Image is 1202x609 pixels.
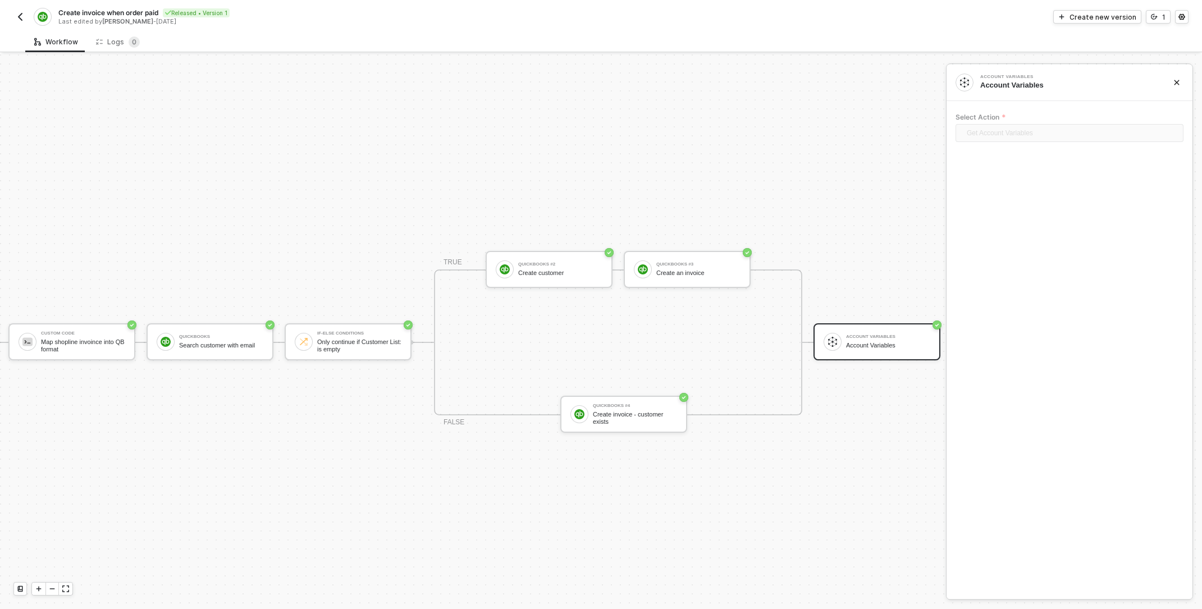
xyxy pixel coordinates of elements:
[1053,10,1141,24] button: Create new version
[1151,13,1158,20] span: icon-versioning
[444,257,462,268] div: TRUE
[518,262,602,267] div: QuickBooks #2
[574,409,584,419] img: icon
[22,337,33,347] img: icon
[518,269,602,277] div: Create customer
[638,264,648,274] img: icon
[980,80,1155,90] div: Account Variables
[35,585,42,592] span: icon-play
[317,331,401,336] div: If-Else Conditions
[959,77,970,88] img: integration-icon
[956,112,1183,122] label: Select Action
[679,393,688,402] span: icon-success-page
[179,335,263,339] div: QuickBooks
[967,125,1177,141] span: Get Account Variables
[1070,12,1136,22] div: Create new version
[16,12,25,21] img: back
[743,248,752,257] span: icon-success-page
[933,320,942,329] span: icon-success-page
[41,338,125,352] div: Map shopline invoince into QB format
[299,337,309,347] img: icon
[161,337,171,347] img: icon
[1058,13,1065,20] span: icon-play
[62,585,69,592] span: icon-expand
[846,335,930,339] div: Account Variables
[656,269,741,277] div: Create an invoice
[1162,12,1166,22] div: 1
[179,342,263,349] div: Search customer with email
[38,12,47,22] img: integration-icon
[129,36,140,48] sup: 0
[58,17,600,26] div: Last edited by - [DATE]
[1173,79,1180,86] span: icon-close
[593,404,677,408] div: QuickBooks #4
[58,8,158,17] span: Create invoice when order paid
[102,17,153,25] span: [PERSON_NAME]
[49,585,56,592] span: icon-minus
[41,331,125,336] div: Custom Code
[593,411,677,425] div: Create invoice - customer exists
[828,337,838,347] img: icon
[127,320,136,329] span: icon-success-page
[846,342,930,349] div: Account Variables
[317,338,401,352] div: Only continue if Customer List: is empty
[404,320,413,329] span: icon-success-page
[34,38,78,47] div: Workflow
[13,10,27,24] button: back
[500,264,510,274] img: icon
[96,36,140,48] div: Logs
[1178,13,1185,20] span: icon-settings
[605,248,614,257] span: icon-success-page
[163,8,230,17] div: Released • Version 1
[1146,10,1171,24] button: 1
[444,417,464,428] div: FALSE
[266,320,275,329] span: icon-success-page
[980,75,1149,79] div: Account Variables
[656,262,741,267] div: QuickBooks #3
